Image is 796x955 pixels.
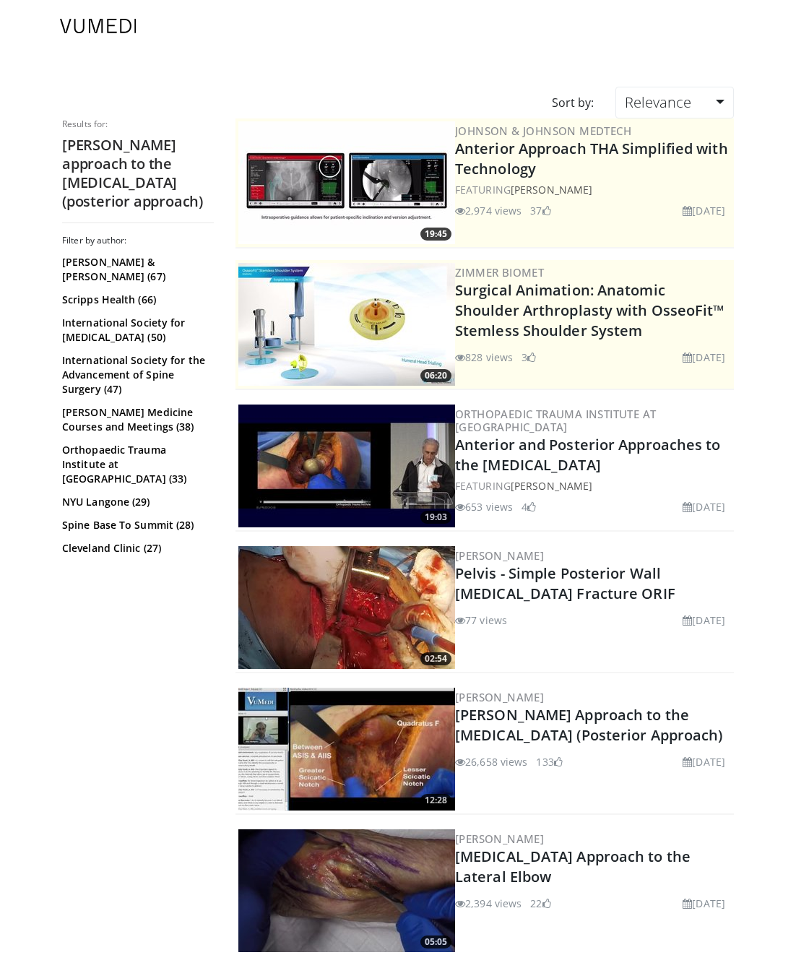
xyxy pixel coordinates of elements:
span: 06:20 [420,369,451,382]
img: e6c2ee52-267f-42df-80a8-d9e3a9722f97.300x170_q85_crop-smart_upscale.jpg [238,546,455,669]
li: 26,658 views [455,754,527,769]
span: 19:03 [420,511,451,524]
a: 19:45 [238,121,455,244]
div: FEATURING [455,182,731,197]
h2: [PERSON_NAME] approach to the [MEDICAL_DATA] (posterior approach) [62,136,214,211]
a: [PERSON_NAME] Approach to the [MEDICAL_DATA] (Posterior Approach) [455,705,723,745]
li: 77 views [455,613,507,628]
li: [DATE] [683,203,725,218]
li: 133 [536,754,562,769]
li: 2,394 views [455,896,522,911]
a: Scripps Health (66) [62,293,210,307]
a: International Society for the Advancement of Spine Surgery (47) [62,353,210,397]
img: 84e7f812-2061-4fff-86f6-cdff29f66ef4.300x170_q85_crop-smart_upscale.jpg [238,263,455,386]
span: 02:54 [420,652,451,665]
span: Relevance [625,92,691,112]
a: [PERSON_NAME] & [PERSON_NAME] (67) [62,255,210,284]
img: 06bb1c17-1231-4454-8f12-6191b0b3b81a.300x170_q85_crop-smart_upscale.jpg [238,121,455,244]
div: FEATURING [455,478,731,493]
a: Surgical Animation: Anatomic Shoulder Arthroplasty with OsseoFit™ Stemless Shoulder System [455,280,724,340]
a: 19:03 [238,405,455,527]
li: 3 [522,350,536,365]
li: [DATE] [683,499,725,514]
a: 06:20 [238,263,455,386]
a: [PERSON_NAME] [511,479,592,493]
span: 12:28 [420,794,451,807]
h3: Filter by author: [62,235,214,246]
img: de4390fa-2684-49f4-9f86-74c8680d4739.300x170_q85_crop-smart_upscale.jpg [238,405,455,527]
img: VuMedi Logo [60,19,137,33]
span: 19:45 [420,228,451,241]
div: Sort by: [541,87,605,118]
li: [DATE] [683,350,725,365]
a: Cleveland Clinic (27) [62,541,210,556]
a: [MEDICAL_DATA] Approach to the Lateral Elbow [455,847,691,886]
li: [DATE] [683,613,725,628]
li: [DATE] [683,754,725,769]
li: 653 views [455,499,513,514]
li: 37 [530,203,550,218]
li: 2,974 views [455,203,522,218]
a: Johnson & Johnson MedTech [455,124,631,138]
a: Spine Base To Summit (28) [62,518,210,532]
li: 22 [530,896,550,911]
a: Relevance [615,87,734,118]
a: International Society for [MEDICAL_DATA] (50) [62,316,210,345]
a: Anterior and Posterior Approaches to the [MEDICAL_DATA] [455,435,721,475]
a: [PERSON_NAME] [455,831,544,846]
li: 828 views [455,350,513,365]
a: [PERSON_NAME] [511,183,592,196]
span: 05:05 [420,935,451,948]
a: 05:05 [238,829,455,952]
img: 6414459b-db47-488b-b83a-fc171803b0b4.300x170_q85_crop-smart_upscale.jpg [238,829,455,952]
img: a7802dcb-a1f5-4745-8906-e9ce72290926.300x170_q85_crop-smart_upscale.jpg [238,688,455,811]
a: NYU Langone (29) [62,495,210,509]
li: [DATE] [683,896,725,911]
li: 4 [522,499,536,514]
p: Results for: [62,118,214,130]
a: Zimmer Biomet [455,265,544,280]
a: [PERSON_NAME] [455,548,544,563]
a: Anterior Approach THA Simplified with Technology [455,139,728,178]
a: [PERSON_NAME] [455,690,544,704]
a: Pelvis - Simple Posterior Wall [MEDICAL_DATA] Fracture ORIF [455,563,675,603]
a: Orthopaedic Trauma Institute at [GEOGRAPHIC_DATA] [455,407,656,434]
a: 02:54 [238,546,455,669]
a: [PERSON_NAME] Medicine Courses and Meetings (38) [62,405,210,434]
a: Orthopaedic Trauma Institute at [GEOGRAPHIC_DATA] (33) [62,443,210,486]
a: 12:28 [238,688,455,811]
